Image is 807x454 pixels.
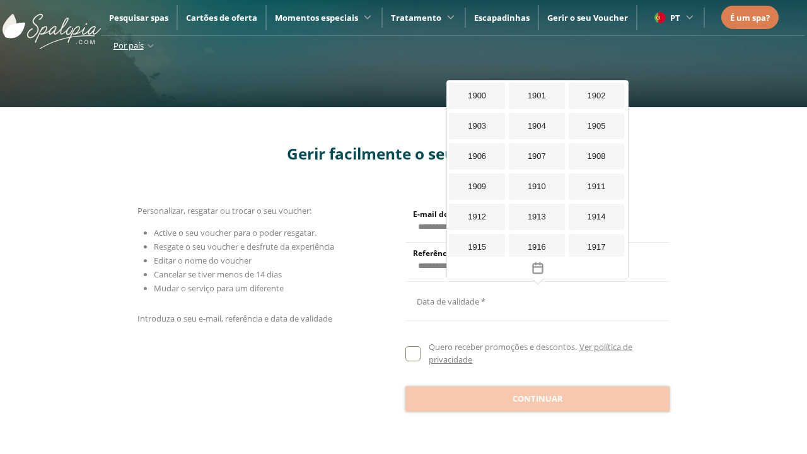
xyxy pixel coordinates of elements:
div: 1901 [509,83,565,109]
div: 1914 [569,204,625,230]
a: Escapadinhas [474,12,530,23]
div: 1902 [569,83,625,109]
span: Mudar o serviço para um diferente [154,282,284,294]
span: Resgate o seu voucher e desfrute da experiência [154,241,334,252]
span: Gerir facilmente o seu voucher [287,143,521,164]
span: Continuar [513,393,563,405]
div: 1905 [569,113,625,139]
div: 1900 [449,83,505,109]
button: Continuar [405,387,670,412]
span: Por país [113,40,144,51]
span: É um spa? [730,12,770,23]
a: Cartões de oferta [186,12,257,23]
a: É um spa? [730,11,770,25]
button: Toggle overlay [447,257,628,279]
div: 1916 [509,234,565,260]
div: 1911 [569,173,625,200]
div: 1907 [509,143,565,170]
span: Editar o nome do voucher [154,255,252,266]
span: Personalizar, resgatar ou trocar o seu voucher: [137,205,311,216]
a: Ver política de privacidade [429,341,632,365]
div: 1903 [449,113,505,139]
div: 1904 [509,113,565,139]
div: 1906 [449,143,505,170]
div: 1913 [509,204,565,230]
span: Active o seu voucher para o poder resgatar. [154,227,316,238]
a: Pesquisar spas [109,12,168,23]
span: Cancelar se tiver menos de 14 dias [154,269,282,280]
div: 1910 [509,173,565,200]
span: Introduza o seu e-mail, referência e data de validade [137,313,332,324]
div: 1909 [449,173,505,200]
div: 1908 [569,143,625,170]
div: 1915 [449,234,505,260]
span: Quero receber promoções e descontos. [429,341,577,352]
a: Gerir o seu Voucher [547,12,628,23]
div: 1912 [449,204,505,230]
img: ImgLogoSpalopia.BvClDcEz.svg [3,1,101,49]
div: 1917 [569,234,625,260]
